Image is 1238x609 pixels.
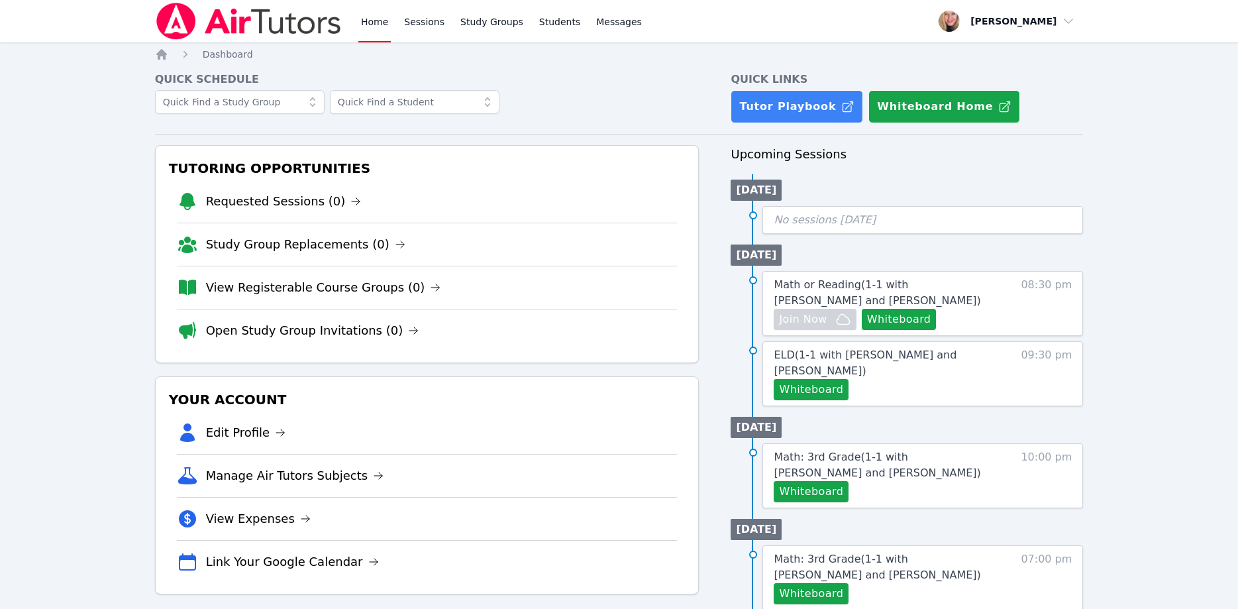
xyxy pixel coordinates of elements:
[731,245,782,266] li: [DATE]
[774,551,997,583] a: Math: 3rd Grade(1-1 with [PERSON_NAME] and [PERSON_NAME])
[774,277,997,309] a: Math or Reading(1-1 with [PERSON_NAME] and [PERSON_NAME])
[1021,347,1072,400] span: 09:30 pm
[155,72,699,87] h4: Quick Schedule
[155,90,325,114] input: Quick Find a Study Group
[206,235,405,254] a: Study Group Replacements (0)
[868,90,1020,123] button: Whiteboard Home
[774,278,980,307] span: Math or Reading ( 1-1 with [PERSON_NAME] and [PERSON_NAME] )
[774,379,849,400] button: Whiteboard
[166,388,688,412] h3: Your Account
[731,180,782,201] li: [DATE]
[731,417,782,438] li: [DATE]
[206,321,419,340] a: Open Study Group Invitations (0)
[774,449,997,481] a: Math: 3rd Grade(1-1 with [PERSON_NAME] and [PERSON_NAME])
[774,481,849,502] button: Whiteboard
[1021,551,1072,604] span: 07:00 pm
[731,90,863,123] a: Tutor Playbook
[774,451,980,479] span: Math: 3rd Grade ( 1-1 with [PERSON_NAME] and [PERSON_NAME] )
[774,213,876,226] span: No sessions [DATE]
[1021,449,1072,502] span: 10:00 pm
[774,583,849,604] button: Whiteboard
[862,309,937,330] button: Whiteboard
[330,90,499,114] input: Quick Find a Student
[206,510,311,528] a: View Expenses
[779,311,827,327] span: Join Now
[206,192,362,211] a: Requested Sessions (0)
[206,553,379,571] a: Link Your Google Calendar
[774,347,997,379] a: ELD(1-1 with [PERSON_NAME] and [PERSON_NAME])
[731,519,782,540] li: [DATE]
[774,349,956,377] span: ELD ( 1-1 with [PERSON_NAME] and [PERSON_NAME] )
[206,278,441,297] a: View Registerable Course Groups (0)
[203,48,253,61] a: Dashboard
[774,309,856,330] button: Join Now
[731,72,1083,87] h4: Quick Links
[206,423,286,442] a: Edit Profile
[155,3,342,40] img: Air Tutors
[155,48,1084,61] nav: Breadcrumb
[774,553,980,581] span: Math: 3rd Grade ( 1-1 with [PERSON_NAME] and [PERSON_NAME] )
[203,49,253,60] span: Dashboard
[596,15,642,28] span: Messages
[206,467,384,485] a: Manage Air Tutors Subjects
[731,145,1083,164] h3: Upcoming Sessions
[166,156,688,180] h3: Tutoring Opportunities
[1021,277,1072,330] span: 08:30 pm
